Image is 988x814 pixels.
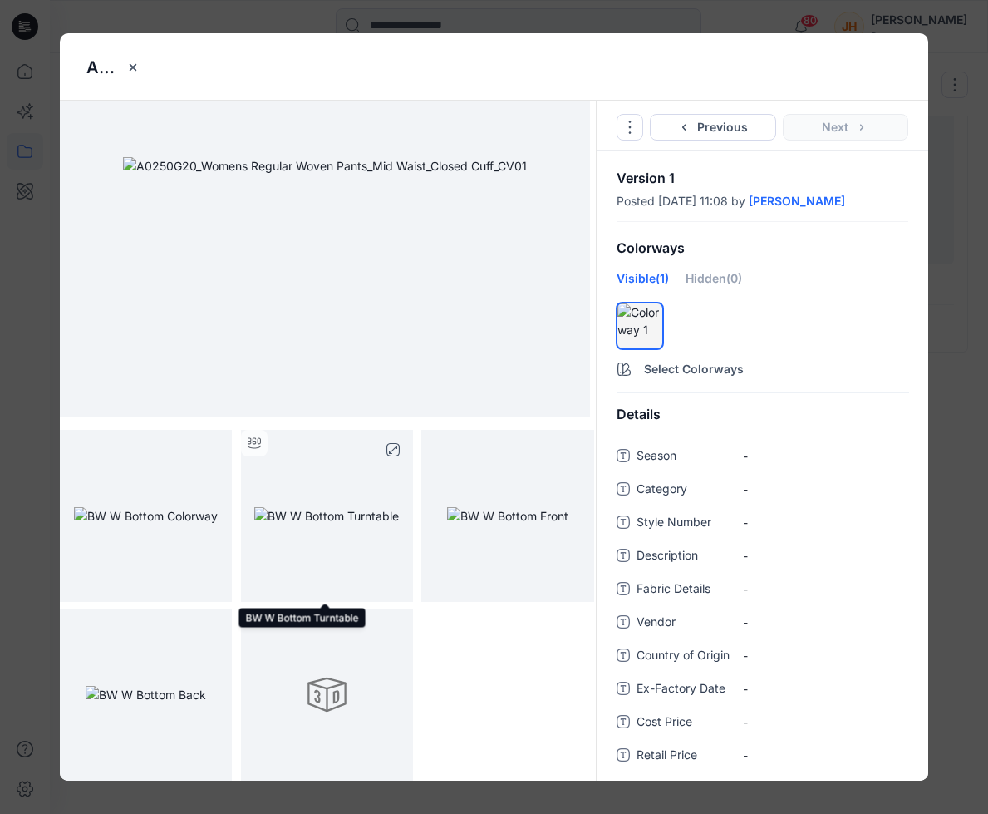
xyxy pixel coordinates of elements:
button: close-btn [120,54,146,81]
div: hide/show colorwayColorway 1 [617,303,663,349]
span: Category [637,479,736,502]
span: Retail Price [637,745,736,768]
span: Description [637,545,736,569]
span: - [743,447,908,465]
span: - [743,780,908,797]
span: Cost Price [637,712,736,735]
a: [PERSON_NAME] [749,195,845,208]
button: Select Colorways [597,353,928,379]
span: - [743,647,908,664]
p: Version 1 [617,171,908,185]
div: There must be at least one visible colorway [634,305,661,332]
span: Style Number [637,512,736,535]
img: BW W Bottom Turntable [254,507,399,525]
p: A0250G20_Womens Regular Woven Pants_Mid Waist_Closed Cuff_CV01 [86,55,120,80]
img: BW W Bottom Front [447,507,568,525]
img: BW W Bottom Back [86,686,206,703]
span: - [743,747,908,764]
button: Options [617,114,643,141]
span: - [743,514,908,531]
span: Vendor [637,612,736,635]
div: Posted [DATE] 11:08 by [617,195,908,208]
img: BW W Bottom Colorway [74,507,218,525]
button: Previous [650,114,776,141]
img: A0250G20_Womens Regular Woven Pants_Mid Waist_Closed Cuff_CV01 [123,157,527,175]
span: Fabric Details [637,579,736,602]
span: - [743,580,908,598]
span: - [743,614,908,631]
div: Details [597,393,928,436]
span: Ex-Factory Date [637,678,736,702]
span: - [743,547,908,565]
div: Hidden (0) [686,269,742,299]
div: Visible (1) [617,269,669,299]
span: - [743,481,908,498]
span: - [743,680,908,698]
span: Season [637,446,736,469]
span: Quantity [637,778,736,802]
div: Colorways [597,227,928,269]
button: full screen [380,437,406,463]
span: - [743,713,908,731]
span: Country of Origin [637,645,736,668]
